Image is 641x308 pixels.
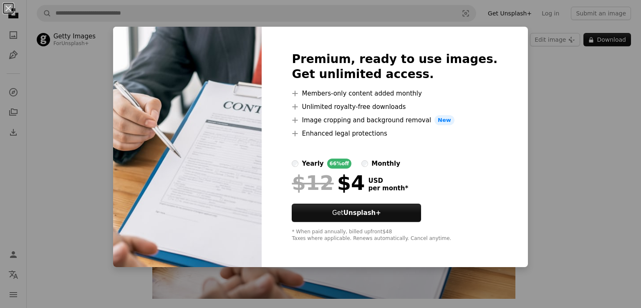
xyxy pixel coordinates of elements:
[292,172,365,194] div: $4
[292,204,421,222] button: GetUnsplash+
[434,115,454,125] span: New
[302,159,323,169] div: yearly
[371,159,400,169] div: monthly
[292,160,298,167] input: yearly66%off
[292,172,333,194] span: $12
[343,209,381,217] strong: Unsplash+
[292,88,497,98] li: Members-only content added monthly
[292,52,497,82] h2: Premium, ready to use images. Get unlimited access.
[113,27,262,267] img: premium_photo-1661559046208-0cef1cbf7b0b
[292,129,497,139] li: Enhanced legal protections
[327,159,352,169] div: 66% off
[292,102,497,112] li: Unlimited royalty-free downloads
[368,184,408,192] span: per month *
[292,115,497,125] li: Image cropping and background removal
[368,177,408,184] span: USD
[361,160,368,167] input: monthly
[292,229,497,242] div: * When paid annually, billed upfront $48 Taxes where applicable. Renews automatically. Cancel any...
